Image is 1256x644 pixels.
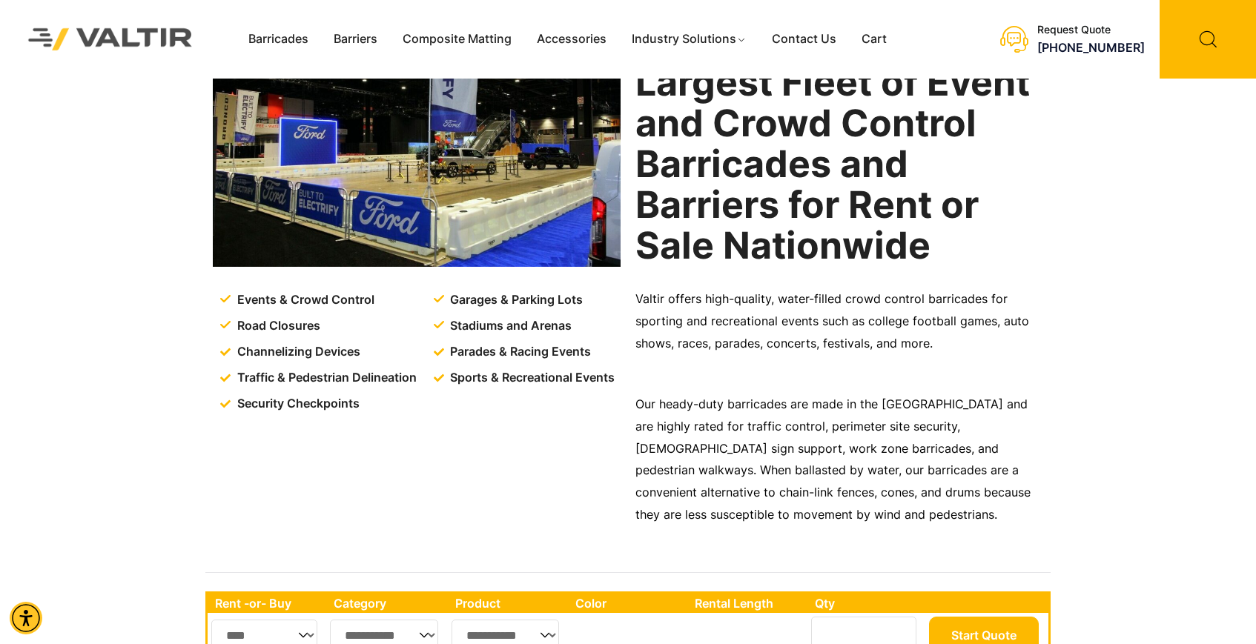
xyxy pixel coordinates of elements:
[390,28,524,50] a: Composite Matting
[234,367,417,389] span: Traffic & Pedestrian Delineation
[635,394,1043,527] p: Our heady-duty barricades are made in the [GEOGRAPHIC_DATA] and are highly rated for traffic cont...
[326,594,448,613] th: Category
[213,31,621,267] img: Events & Crowd Control Solutions
[446,367,615,389] span: Sports & Recreational Events
[446,315,572,337] span: Stadiums and Arenas
[849,28,899,50] a: Cart
[1037,24,1145,36] div: Request Quote
[1037,40,1145,55] a: call (888) 496-3625
[234,289,374,311] span: Events & Crowd Control
[524,28,619,50] a: Accessories
[635,288,1043,355] p: Valtir offers high-quality, water-filled crowd control barricades for sporting and recreational e...
[236,28,321,50] a: Barricades
[446,341,591,363] span: Parades & Racing Events
[446,289,583,311] span: Garages & Parking Lots
[448,594,569,613] th: Product
[208,594,326,613] th: Rent -or- Buy
[759,28,849,50] a: Contact Us
[619,28,759,50] a: Industry Solutions
[10,602,42,634] div: Accessibility Menu
[807,594,925,613] th: Qty
[234,393,360,415] span: Security Checkpoints
[234,315,320,337] span: Road Closures
[321,28,390,50] a: Barriers
[568,594,687,613] th: Color
[234,341,360,363] span: Channelizing Devices
[635,62,1043,266] h2: Largest Fleet of Event and Crowd Control Barricades and Barriers for Rent or Sale Nationwide
[687,594,807,613] th: Rental Length
[11,11,210,67] img: Valtir Rentals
